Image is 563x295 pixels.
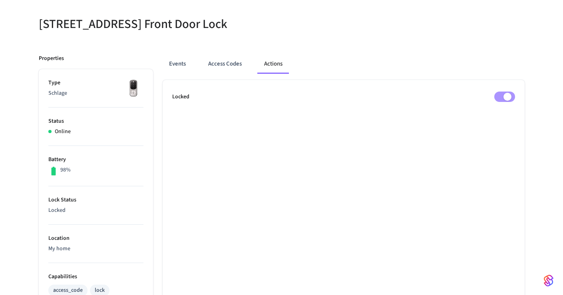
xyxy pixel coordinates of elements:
button: Events [163,54,192,74]
button: Access Codes [202,54,248,74]
p: Lock Status [48,196,143,204]
p: 98% [60,166,71,174]
div: access_code [53,286,83,295]
p: Battery [48,155,143,164]
img: Yale Assure Touchscreen Wifi Smart Lock, Satin Nickel, Front [123,79,143,99]
h5: [STREET_ADDRESS] Front Door Lock [39,16,277,32]
div: lock [95,286,105,295]
p: My home [48,245,143,253]
p: Type [48,79,143,87]
p: Capabilities [48,273,143,281]
p: Schlage [48,89,143,98]
img: SeamLogoGradient.69752ec5.svg [544,274,553,287]
p: Online [55,128,71,136]
p: Locked [172,93,189,101]
p: Status [48,117,143,126]
p: Locked [48,206,143,215]
div: ant example [163,54,525,74]
p: Location [48,234,143,243]
p: Properties [39,54,64,63]
button: Actions [258,54,289,74]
